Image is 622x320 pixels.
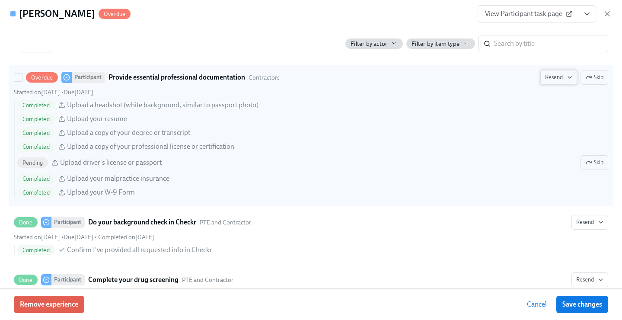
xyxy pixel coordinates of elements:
div: Participant [51,274,85,285]
span: Monday, August 25th 2025, 10:19 pm [98,234,154,241]
span: Upload your malpractice insurance [67,174,169,183]
input: Search by title [494,35,608,52]
span: Skip [585,158,603,167]
span: Pending [17,160,48,166]
span: Completed [17,189,55,196]
strong: Do your background check in Checkr [88,217,196,227]
span: Cancel [527,300,547,309]
span: Filter by item type [411,40,459,48]
span: Upload your W-9 Form [67,188,135,197]
button: Filter by item type [406,38,475,49]
span: This task uses the "Contractors" audience [249,74,280,82]
span: Thursday, August 28th 2025, 9:00 am [64,234,93,241]
div: • • [14,233,154,241]
span: Completed [17,116,55,122]
span: This task uses the "PTE and Contractor" audience [200,218,251,227]
strong: Provide essential professional documentation [108,72,245,83]
span: Completed [17,247,55,253]
button: DoneParticipantComplete your drug screeningPTE and ContractorStarted on[DATE] •Due[DATE] • Comple... [571,272,608,287]
span: Upload a copy of your degree or transcript [67,128,190,138]
span: Done [14,219,38,226]
div: Participant [72,72,105,83]
span: Resend [576,275,603,284]
span: Remove experience [20,300,78,309]
span: Monday, August 25th 2025, 4:59 pm [14,89,60,96]
span: Monday, August 25th 2025, 4:59 pm [14,234,60,241]
span: Upload your resume [67,114,127,124]
span: Sunday, August 31st 2025, 9:00 am [64,89,93,96]
span: Done [14,277,38,283]
span: Filter by actor [351,40,387,48]
button: Remove experience [14,296,84,313]
div: Participant [51,217,85,228]
span: Skip [585,73,603,82]
span: Overdue [99,11,131,17]
span: This task uses the "PTE and Contractor" audience [182,276,233,284]
span: Upload driver's license or passport [60,158,162,167]
div: • [14,88,93,96]
span: Upload a copy of your professional license or certification [67,142,234,151]
button: OverdueParticipantProvide essential professional documentationContractorsResendSkipStarted on[DAT... [581,155,608,170]
span: Completed [17,130,55,136]
span: Completed [17,102,55,109]
span: Confirm I've provided all requested info in Checkr [67,245,212,255]
span: Completed [17,144,55,150]
button: OverdueParticipantProvide essential professional documentationContractorsSkipStarted on[DATE] •Du... [540,70,577,85]
h4: [PERSON_NAME] [19,7,95,20]
span: Upload a headshot (white background, similar to passport photo) [67,100,258,110]
button: OverdueParticipantProvide essential professional documentationContractorsResendStarted on[DATE] •... [581,70,608,85]
button: View task page [578,5,596,22]
span: Overdue [26,74,58,81]
strong: Complete your drug screening [88,275,179,285]
span: Resend [576,218,603,227]
span: Save changes [562,300,602,309]
button: Filter by actor [345,38,403,49]
button: DoneParticipantDo your background check in CheckrPTE and ContractorStarted on[DATE] •Due[DATE] • ... [571,215,608,230]
a: View Participant task page [478,5,578,22]
span: Completed [17,176,55,182]
span: Resend [545,73,572,82]
button: Cancel [521,296,553,313]
button: Save changes [556,296,608,313]
span: View Participant task page [485,10,571,18]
